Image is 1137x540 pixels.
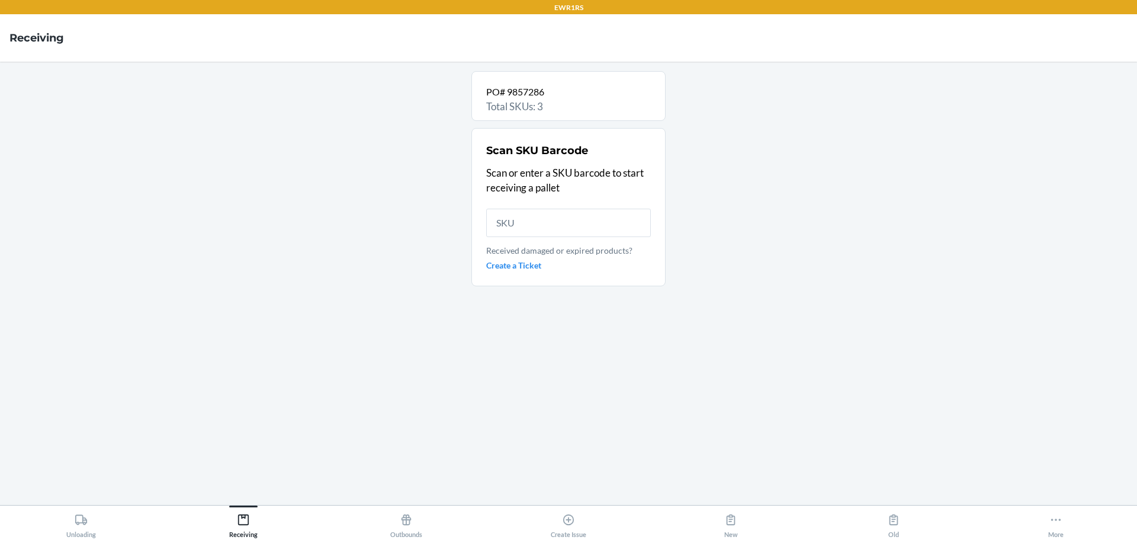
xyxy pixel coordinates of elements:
[812,506,974,538] button: Old
[486,165,651,196] p: Scan or enter a SKU barcode to start receiving a pallet
[487,506,650,538] button: Create Issue
[390,509,422,538] div: Outbounds
[486,259,651,271] a: Create a Ticket
[1048,509,1064,538] div: More
[9,30,64,46] h4: Receiving
[975,506,1137,538] button: More
[887,509,900,538] div: Old
[486,244,651,257] p: Received damaged or expired products?
[162,506,325,538] button: Receiving
[724,509,738,538] div: New
[486,143,588,158] h2: Scan SKU Barcode
[486,209,651,237] input: SKU
[66,509,96,538] div: Unloading
[486,99,651,114] p: Total SKUs: 3
[554,2,583,13] p: EWR1RS
[551,509,586,538] div: Create Issue
[486,85,651,99] p: PO# 9857286
[325,506,487,538] button: Outbounds
[650,506,812,538] button: New
[229,509,258,538] div: Receiving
